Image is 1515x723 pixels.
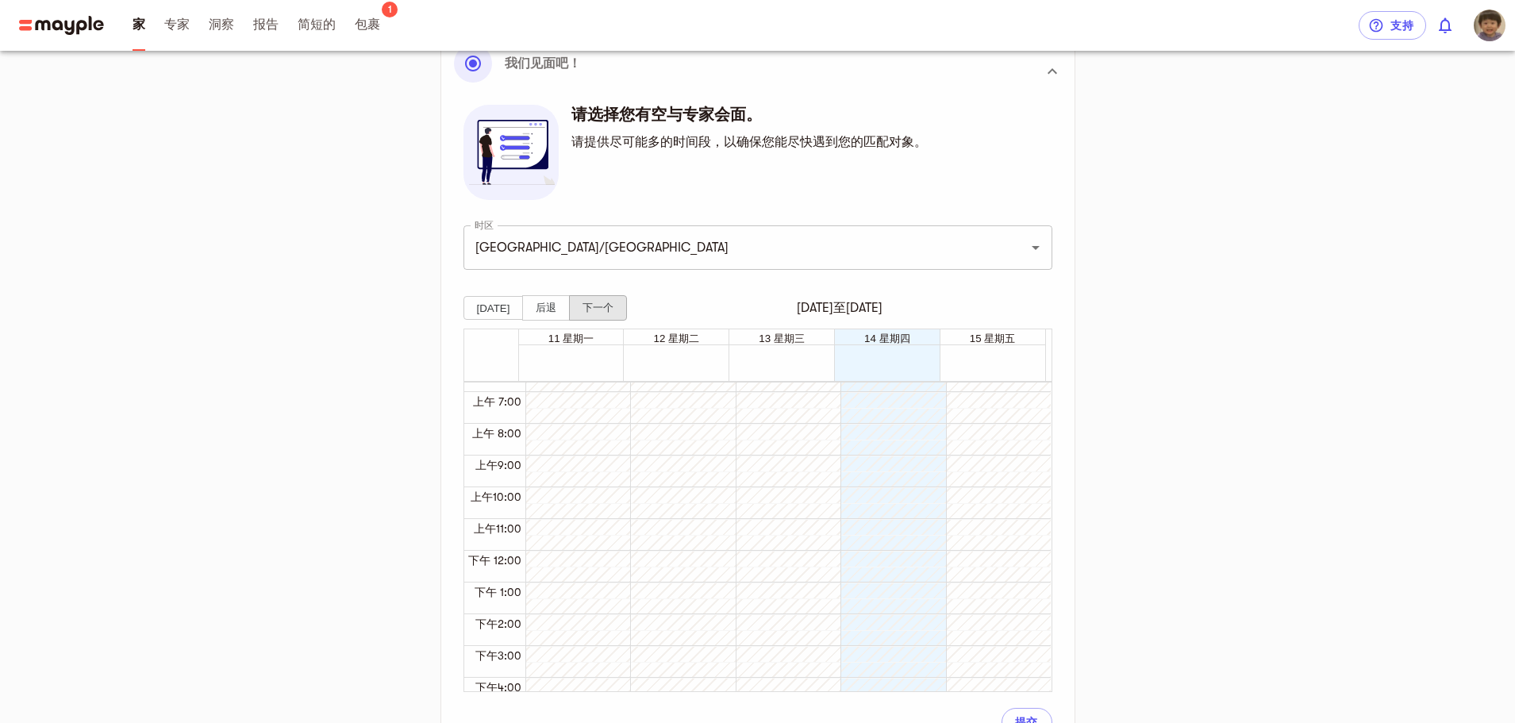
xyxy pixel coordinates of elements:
img: xq0JCOV1TgOF2L1G3ym1 [1474,10,1505,41]
font: 上午 7:00 [473,395,521,408]
font: 请选择您有空与专家会面。 [571,106,762,124]
button: 12 星期二 [654,332,700,346]
button: 14 星期四 [864,332,910,346]
font: 上午11:00 [474,522,521,535]
font: 报告 [253,17,279,32]
font: 简短的 [298,17,336,32]
font: 15 星期五 [970,333,1016,344]
font: 上午9:00 [475,459,521,471]
font: 支持 [1390,19,1413,32]
font: 下午3:00 [475,649,521,662]
font: 下午4:00 [475,681,521,694]
img: 主徽标 [19,16,104,35]
font: 请提供尽可能多的时间段，以确保您能尽快遇到您的匹配对象。 [571,135,927,149]
font: 我们见面吧！ [505,56,581,71]
font: 14 星期四 [864,333,910,344]
button: [DATE] [463,296,524,320]
font: 下午2:00 [475,617,521,630]
font: 1 [388,4,392,15]
button: 后退 [522,295,570,321]
font: 上午10:00 [471,490,521,503]
font: 专家 [164,17,190,32]
font: 包裹 [355,17,380,32]
font: [DATE]至[DATE] [797,301,882,315]
button: 13 星期三 [759,332,805,346]
font: 下一个 [583,302,613,313]
button: 下一个 [569,295,627,321]
font: 洞察 [209,17,234,32]
font: 后退 [536,302,556,313]
font: 下午 12:00 [468,554,521,567]
button: 显示 0 条新通知 [1426,6,1464,44]
font: 上午 8:00 [472,427,521,440]
div: 我们见面吧！ [454,44,1062,98]
button: 打开 [1025,237,1047,259]
font: 11 星期一 [548,333,594,344]
button: 15 星期五 [970,332,1016,346]
font: 家 [133,17,145,32]
font: 下午 1:00 [475,586,521,598]
font: 12 星期二 [654,333,700,344]
button: 11 星期一 [548,332,594,346]
font: [DATE] [477,302,510,314]
button: 支持 [1359,11,1426,40]
font: 13 星期三 [759,333,805,344]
